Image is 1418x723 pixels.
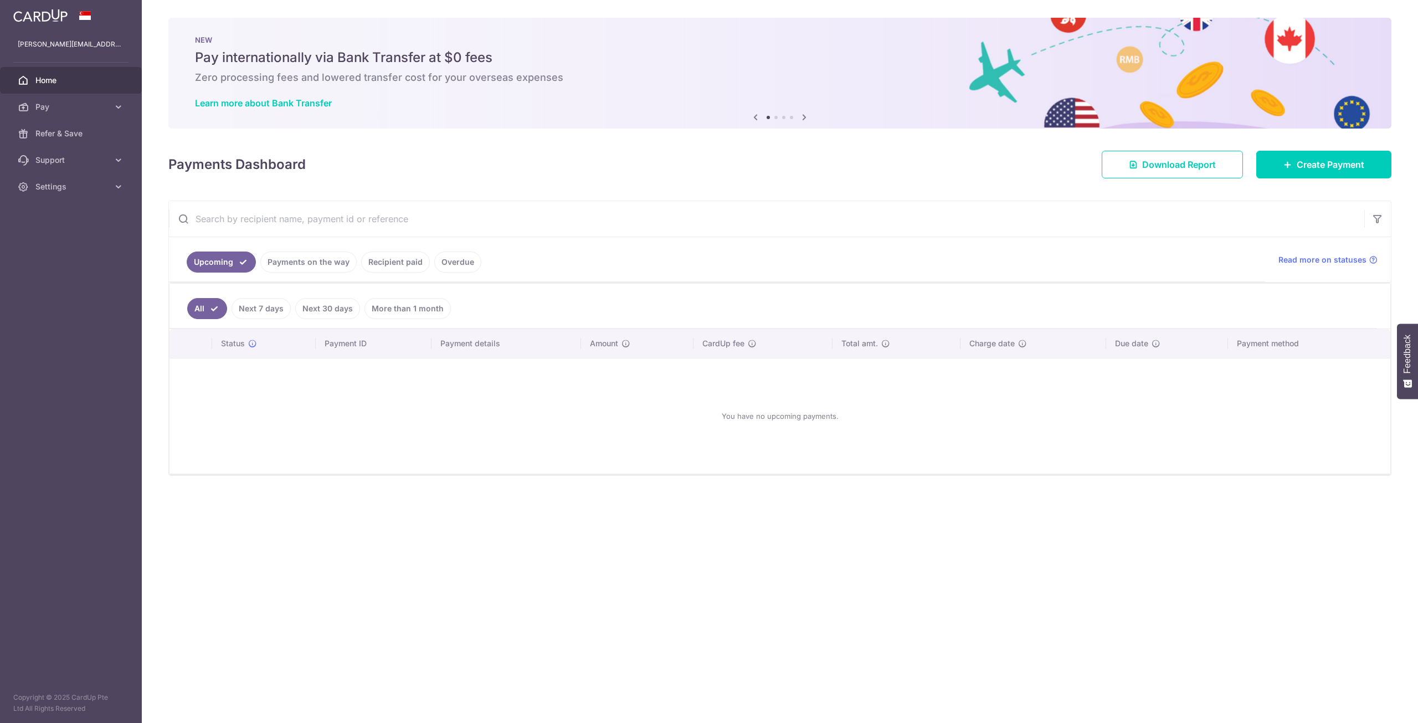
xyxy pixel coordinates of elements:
span: Refer & Save [35,128,109,139]
a: Learn more about Bank Transfer [195,98,332,109]
span: Read more on statuses [1278,254,1366,265]
input: Search by recipient name, payment id or reference [169,201,1364,237]
span: Download Report [1142,158,1216,171]
span: Support [35,155,109,166]
span: Status [221,338,245,349]
img: Bank transfer banner [168,18,1391,129]
h5: Pay internationally via Bank Transfer at $0 fees [195,49,1365,66]
a: Download Report [1102,151,1243,178]
span: Pay [35,101,109,112]
span: Create Payment [1297,158,1364,171]
span: Home [35,75,109,86]
a: All [187,298,227,319]
span: Charge date [969,338,1015,349]
a: Next 30 days [295,298,360,319]
button: Feedback - Show survey [1397,324,1418,399]
th: Payment method [1228,329,1390,358]
h6: Zero processing fees and lowered transfer cost for your overseas expenses [195,71,1365,84]
a: Overdue [434,252,481,273]
h4: Payments Dashboard [168,155,306,175]
div: You have no upcoming payments. [183,367,1377,465]
img: CardUp [13,9,68,22]
span: CardUp fee [702,338,744,349]
span: Feedback [1402,335,1412,373]
p: NEW [195,35,1365,44]
th: Payment ID [316,329,431,358]
a: More than 1 month [364,298,451,319]
a: Recipient paid [361,252,430,273]
a: Next 7 days [232,298,291,319]
a: Read more on statuses [1278,254,1378,265]
span: Amount [590,338,618,349]
span: Settings [35,181,109,192]
span: Due date [1115,338,1148,349]
th: Payment details [431,329,581,358]
p: [PERSON_NAME][EMAIL_ADDRESS][PERSON_NAME][DOMAIN_NAME] [18,39,124,50]
a: Upcoming [187,252,256,273]
span: Total amt. [841,338,878,349]
a: Payments on the way [260,252,357,273]
a: Create Payment [1256,151,1391,178]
